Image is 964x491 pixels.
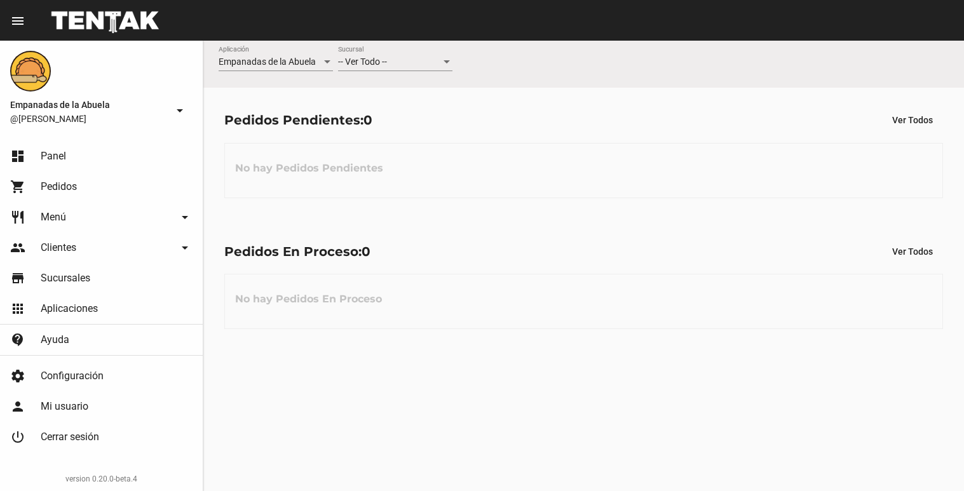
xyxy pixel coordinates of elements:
[10,368,25,384] mat-icon: settings
[10,332,25,347] mat-icon: contact_support
[41,431,99,443] span: Cerrar sesión
[41,150,66,163] span: Panel
[177,210,193,225] mat-icon: arrow_drop_down
[10,271,25,286] mat-icon: store
[10,179,25,194] mat-icon: shopping_cart
[10,13,25,29] mat-icon: menu
[172,103,187,118] mat-icon: arrow_drop_down
[41,180,77,193] span: Pedidos
[41,241,76,254] span: Clientes
[10,399,25,414] mat-icon: person
[224,110,372,130] div: Pedidos Pendientes:
[10,97,167,112] span: Empanadas de la Abuela
[892,115,933,125] span: Ver Todos
[10,473,193,485] div: version 0.20.0-beta.4
[225,280,392,318] h3: No hay Pedidos En Proceso
[10,301,25,316] mat-icon: apps
[882,109,943,131] button: Ver Todos
[177,240,193,255] mat-icon: arrow_drop_down
[219,57,316,67] span: Empanadas de la Abuela
[41,400,88,413] span: Mi usuario
[41,370,104,382] span: Configuración
[224,241,370,262] div: Pedidos En Proceso:
[10,210,25,225] mat-icon: restaurant
[10,429,25,445] mat-icon: power_settings_new
[892,246,933,257] span: Ver Todos
[10,112,167,125] span: @[PERSON_NAME]
[10,149,25,164] mat-icon: dashboard
[41,333,69,346] span: Ayuda
[41,272,90,285] span: Sucursales
[41,302,98,315] span: Aplicaciones
[41,211,66,224] span: Menú
[363,112,372,128] span: 0
[10,240,25,255] mat-icon: people
[10,51,51,91] img: f0136945-ed32-4f7c-91e3-a375bc4bb2c5.png
[362,244,370,259] span: 0
[338,57,387,67] span: -- Ver Todo --
[882,240,943,263] button: Ver Todos
[225,149,393,187] h3: No hay Pedidos Pendientes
